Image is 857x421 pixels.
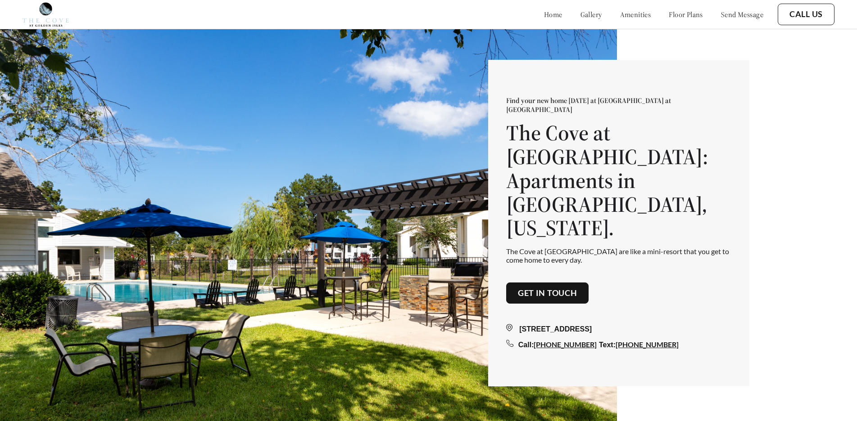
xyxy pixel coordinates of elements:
[580,10,602,19] a: gallery
[620,10,651,19] a: amenities
[506,282,589,304] button: Get in touch
[506,324,731,335] div: [STREET_ADDRESS]
[616,340,679,349] a: [PHONE_NUMBER]
[721,10,763,19] a: send message
[669,10,703,19] a: floor plans
[789,9,823,19] a: Call Us
[778,4,834,25] button: Call Us
[506,96,731,114] p: Find your new home [DATE] at [GEOGRAPHIC_DATA] at [GEOGRAPHIC_DATA]
[518,341,534,349] span: Call:
[534,340,597,349] a: [PHONE_NUMBER]
[518,288,577,298] a: Get in touch
[506,121,731,240] h1: The Cove at [GEOGRAPHIC_DATA]: Apartments in [GEOGRAPHIC_DATA], [US_STATE].
[599,341,616,349] span: Text:
[506,247,731,264] p: The Cove at [GEOGRAPHIC_DATA] are like a mini-resort that you get to come home to every day.
[23,2,69,27] img: cove_at_golden_isles_logo.png
[544,10,562,19] a: home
